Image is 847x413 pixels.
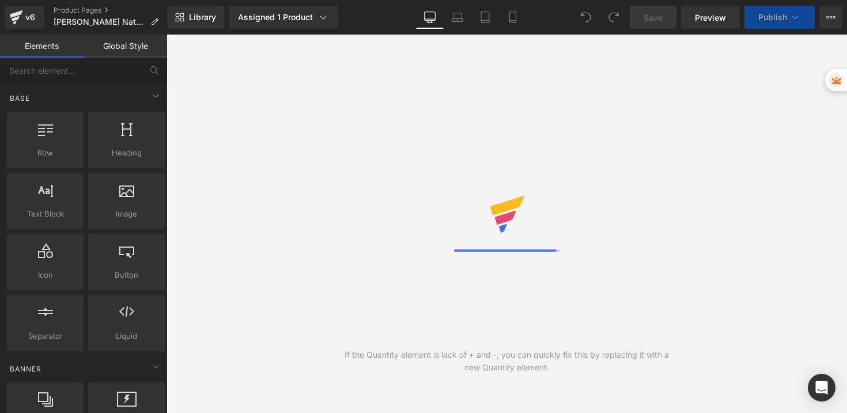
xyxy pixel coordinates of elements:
a: Tablet [471,6,499,29]
a: Mobile [499,6,527,29]
a: Desktop [416,6,444,29]
span: Image [92,208,161,220]
a: Global Style [84,35,167,58]
div: v6 [23,10,37,25]
span: Publish [758,13,787,22]
span: Icon [10,269,80,281]
a: Laptop [444,6,471,29]
span: Button [92,269,161,281]
span: Row [10,147,80,159]
a: New Library [167,6,224,29]
span: Library [189,12,216,22]
span: Separator [10,330,80,342]
div: Open Intercom Messenger [808,374,835,401]
span: Text Block [10,208,80,220]
span: Banner [9,363,43,374]
button: Undo [574,6,598,29]
span: Liquid [92,330,161,342]
span: Save [644,12,663,24]
span: [PERSON_NAME] Natural [54,17,146,26]
button: Publish [744,6,815,29]
a: Product Pages [54,6,168,15]
button: Redo [602,6,625,29]
span: Base [9,93,31,104]
button: More [819,6,842,29]
span: Preview [695,12,726,24]
div: Assigned 1 Product [238,12,329,23]
a: v6 [5,6,44,29]
div: If the Quantity element is lack of + and -, you can quickly fix this by replacing it with a new Q... [336,348,677,374]
a: Preview [681,6,740,29]
span: Heading [92,147,161,159]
